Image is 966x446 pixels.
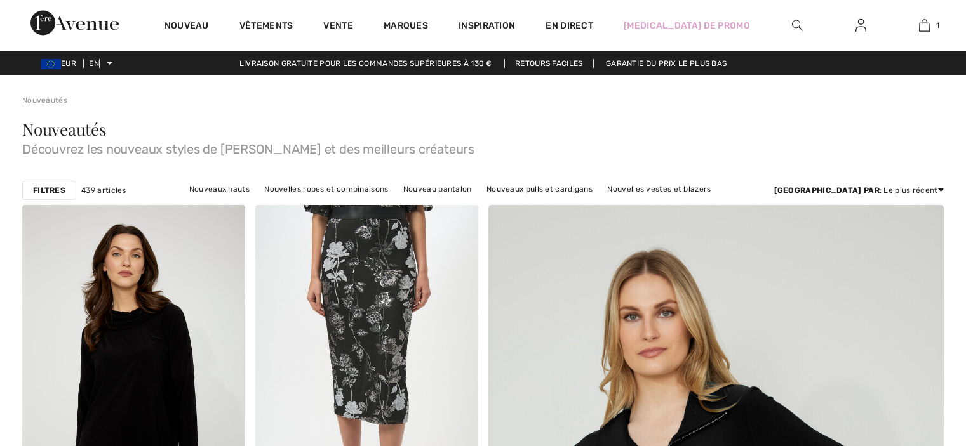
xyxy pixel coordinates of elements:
[624,20,750,31] font: [MEDICAL_DATA] de promo
[30,10,119,36] img: 1ère Avenue
[41,59,61,69] img: Euro
[459,20,515,31] font: Inspiration
[61,59,76,68] font: EUR
[880,186,938,195] font: : Le plus récent
[384,20,428,31] font: Marques
[22,141,474,157] font: Découvrez les nouveaux styles de [PERSON_NAME] et des meilleurs créateurs
[323,20,353,34] a: Vente
[936,21,939,30] font: 1
[183,181,256,197] a: Nouveaux hauts
[403,185,472,193] font: Nouveau pantalon
[22,96,67,105] a: Nouveautés
[885,351,953,383] iframe: Ouvre un widget où vous pouvez discuter avec l'un de nos agents
[601,181,717,197] a: Nouvelles vestes et blazers
[596,59,737,68] a: Garantie du prix le plus bas
[515,59,583,68] font: Retours faciles
[264,185,388,193] font: Nouvelles robes et combinaisons
[855,18,866,33] img: Mes informations
[774,186,880,195] font: [GEOGRAPHIC_DATA] par
[189,185,250,193] font: Nouveaux hauts
[89,59,99,68] font: EN
[546,20,593,31] font: En direct
[258,181,394,197] a: Nouvelles robes et combinaisons
[606,59,727,68] font: Garantie du prix le plus bas
[792,18,803,33] img: rechercher sur le site
[546,19,593,32] a: En direct
[239,20,293,34] a: Vêtements
[607,185,711,193] font: Nouvelles vestes et blazers
[323,20,353,31] font: Vente
[164,20,209,34] a: Nouveau
[624,19,750,32] a: [MEDICAL_DATA] de promo
[919,18,930,33] img: Mon sac
[504,59,594,68] a: Retours faciles
[480,181,599,197] a: Nouveaux pulls et cardigans
[486,185,593,193] font: Nouveaux pulls et cardigans
[397,181,478,197] a: Nouveau pantalon
[845,18,876,34] a: Se connecter
[239,20,293,31] font: Vêtements
[239,59,492,68] font: Livraison gratuite pour les commandes supérieures à 130 €
[33,186,65,195] font: Filtres
[384,20,428,34] a: Marques
[893,18,955,33] a: 1
[164,20,209,31] font: Nouveau
[22,118,107,140] font: Nouveautés
[81,186,126,195] font: 439 articles
[229,59,502,68] a: Livraison gratuite pour les commandes supérieures à 130 €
